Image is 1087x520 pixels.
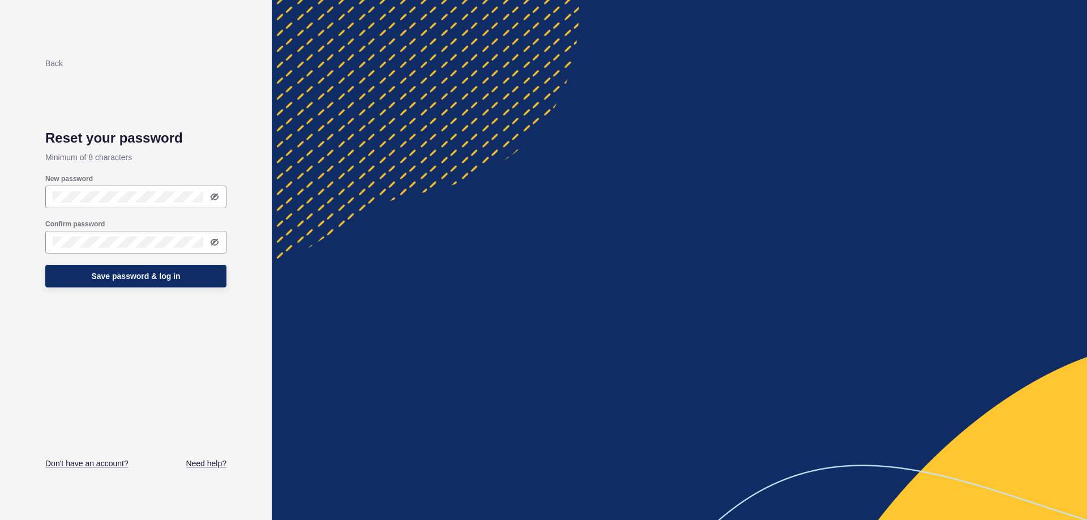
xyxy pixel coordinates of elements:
a: Back [45,59,63,68]
h1: Reset your password [45,130,226,146]
p: Minimum of 8 characters [45,146,226,169]
a: Don't have an account? [45,458,129,469]
label: Confirm password [45,220,105,229]
button: Save password & log in [45,265,226,287]
label: New password [45,174,93,183]
a: Need help? [186,458,226,469]
span: Save password & log in [91,270,180,282]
